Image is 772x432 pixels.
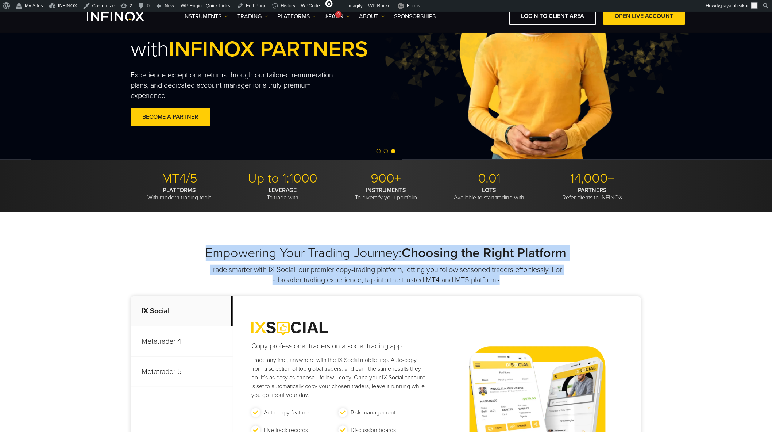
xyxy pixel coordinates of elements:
[87,12,161,21] a: INFINOX Logo
[384,149,388,153] span: Go to slide 2
[603,7,685,25] a: OPEN LIVE ACCOUNT
[351,408,396,417] p: Risk management
[721,3,749,8] span: payalbhisikar
[440,187,538,201] p: Available to start trading with
[169,36,368,62] span: INFINOX PARTNERS
[325,14,335,19] span: SEO
[544,187,641,201] p: Refer clients to INFINOX
[335,11,342,18] div: 9
[251,341,425,351] h4: Copy professional traders on a social trading app.
[209,265,563,285] p: Trade smarter with IX Social, our premier copy-trading platform, letting you follow seasoned trad...
[131,187,228,201] p: With modern trading tools
[482,187,497,194] strong: LOTS
[237,12,268,21] a: TRADING
[337,171,435,187] p: 900+
[394,12,436,21] a: SPONSORSHIPS
[131,357,233,387] p: Metatrader 5
[131,171,228,187] p: MT4/5
[544,171,641,187] p: 14,000+
[359,12,385,21] a: ABOUT
[131,70,348,101] p: Experience exceptional returns through our tailored remuneration plans, and dedicated account man...
[183,12,228,21] a: Instruments
[402,245,567,261] strong: Choosing the Right Platform
[264,408,309,417] p: Auto-copy feature
[131,296,233,326] p: IX Social
[234,171,332,187] p: Up to 1:1000
[131,245,641,261] h2: Empowering Your Trading Journey:
[377,149,381,153] span: Go to slide 1
[131,108,210,126] a: BECOME A PARTNER
[366,187,406,194] strong: INSTRUMENTS
[391,149,395,153] span: Go to slide 3
[163,187,196,194] strong: PLATFORMS
[440,171,538,187] p: 0.01
[234,187,332,201] p: To trade with
[509,7,596,25] a: LOGIN TO CLIENT AREA
[578,187,607,194] strong: PARTNERS
[269,187,297,194] strong: LEVERAGE
[251,356,425,399] p: Trade anytime, anywhere with the IX Social mobile app. Auto-copy from a selection of top global t...
[337,187,435,201] p: To diversify your portfolio
[131,326,233,357] p: Metatrader 4
[277,12,316,21] a: PLATFORMS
